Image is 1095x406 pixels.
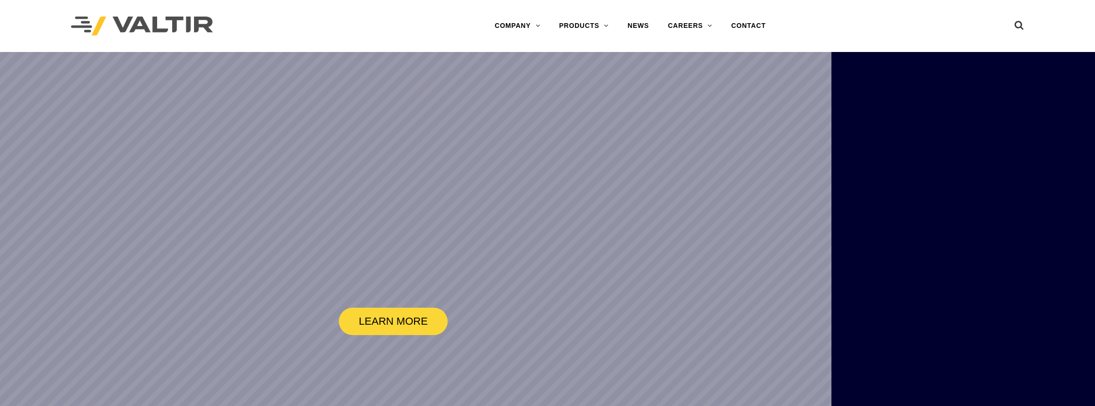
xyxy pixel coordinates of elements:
a: CONTACT [722,17,775,35]
a: PRODUCTS [549,17,618,35]
a: COMPANY [486,17,550,35]
img: Valtir [71,17,213,36]
a: CAREERS [658,17,722,35]
a: LEARN MORE [339,308,448,335]
a: NEWS [618,17,658,35]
